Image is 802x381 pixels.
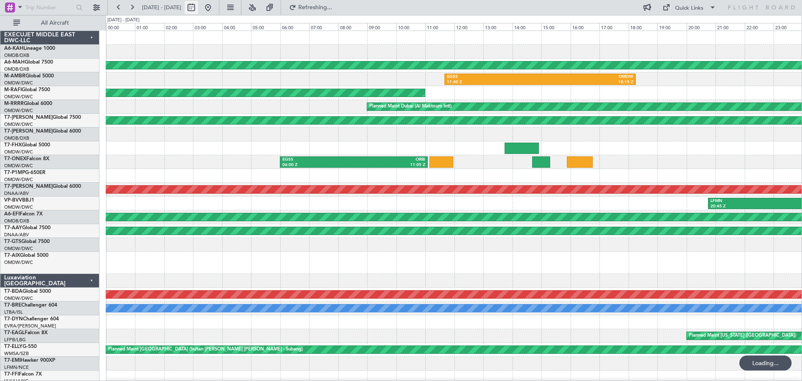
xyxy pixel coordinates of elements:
a: OMDW/DWC [4,245,33,252]
div: 20:45 Z [711,204,800,210]
a: DNAA/ABV [4,232,29,238]
div: 15:00 [541,23,570,31]
div: 18:00 [629,23,657,31]
div: Planned Maint [GEOGRAPHIC_DATA] (Sultan [PERSON_NAME] [PERSON_NAME] - Subang) [108,343,303,356]
input: Trip Number [25,1,74,14]
a: LFMN/NCE [4,364,29,371]
div: 14:00 [513,23,541,31]
span: M-RAFI [4,87,22,92]
div: 12:00 [454,23,483,31]
span: T7-AIX [4,253,20,258]
span: T7-ONEX [4,156,26,161]
div: 10:00 [396,23,425,31]
a: A6-MAHGlobal 7500 [4,60,53,65]
a: T7-AIXGlobal 5000 [4,253,48,258]
span: T7-BDA [4,289,23,294]
div: OMDW [540,74,633,80]
span: A6-EFI [4,212,20,217]
a: DNAA/ABV [4,190,29,197]
button: Quick Links [658,1,720,14]
a: T7-AAYGlobal 7500 [4,225,51,230]
span: T7-EMI [4,358,20,363]
span: Refreshing... [298,5,333,10]
div: 22:00 [745,23,774,31]
a: OMDB/DXB [4,66,29,72]
button: All Aircraft [9,16,91,30]
a: OMDB/DXB [4,218,29,224]
div: 11:05 Z [354,162,425,168]
a: OMDW/DWC [4,94,33,100]
span: T7-[PERSON_NAME] [4,115,53,120]
a: M-RRRRGlobal 6000 [4,101,52,106]
div: ORBI [354,157,425,163]
div: Planned Maint [US_STATE] ([GEOGRAPHIC_DATA]) [689,330,796,342]
a: VP-BVVBBJ1 [4,198,34,203]
span: A6-KAH [4,46,23,51]
a: T7-BREChallenger 604 [4,303,57,308]
span: M-AMBR [4,74,25,79]
span: T7-DYN [4,317,23,322]
a: T7-P1MPG-650ER [4,170,46,175]
div: 07:00 [309,23,338,31]
a: T7-FHXGlobal 5000 [4,143,50,148]
a: OMDW/DWC [4,163,33,169]
span: M-RRRR [4,101,24,106]
div: 08:00 [338,23,367,31]
a: OMDW/DWC [4,295,33,302]
div: EGSS [447,74,540,80]
span: T7-AAY [4,225,22,230]
a: LTBA/ISL [4,309,23,315]
a: A6-KAHLineage 1000 [4,46,55,51]
a: OMDB/DXB [4,52,29,59]
span: [DATE] - [DATE] [142,4,181,11]
a: T7-GTSGlobal 7500 [4,239,50,244]
div: 19:00 [657,23,686,31]
a: EVRA/[PERSON_NAME] [4,323,56,329]
span: All Aircraft [22,20,88,26]
a: A6-EFIFalcon 7X [4,212,43,217]
div: 21:00 [716,23,744,31]
div: LFMN [711,198,800,204]
div: 18:15 Z [540,79,633,85]
div: 17:00 [599,23,628,31]
a: LFPB/LBG [4,337,26,343]
a: T7-EMIHawker 900XP [4,358,55,363]
a: OMDB/DXB [4,135,29,141]
a: OMDW/DWC [4,80,33,86]
div: 02:00 [164,23,193,31]
div: EGSS [282,157,354,163]
div: Quick Links [675,4,703,13]
a: WMSA/SZB [4,350,29,357]
span: T7-ELLY [4,344,23,349]
div: 05:00 [251,23,280,31]
a: T7-ELLYG-550 [4,344,37,349]
a: T7-FFIFalcon 7X [4,372,42,377]
div: 11:00 [425,23,454,31]
div: 06:00 [280,23,309,31]
a: OMDW/DWC [4,149,33,155]
div: Loading... [739,355,792,371]
a: OMDW/DWC [4,121,33,128]
a: OMDW/DWC [4,259,33,266]
a: T7-DYNChallenger 604 [4,317,59,322]
div: 06:00 Z [282,162,354,168]
span: T7-P1MP [4,170,25,175]
div: [DATE] - [DATE] [107,17,140,24]
div: 00:00 [106,23,135,31]
div: 16:00 [571,23,599,31]
a: T7-[PERSON_NAME]Global 7500 [4,115,81,120]
a: OMDW/DWC [4,204,33,210]
a: T7-[PERSON_NAME]Global 6000 [4,184,81,189]
span: T7-FHX [4,143,22,148]
span: T7-[PERSON_NAME] [4,184,53,189]
span: T7-BRE [4,303,21,308]
a: T7-[PERSON_NAME]Global 6000 [4,129,81,134]
div: 13:00 [483,23,512,31]
div: Planned Maint Dubai (Al Maktoum Intl) [369,100,452,113]
a: M-RAFIGlobal 7500 [4,87,50,92]
div: 20:00 [687,23,716,31]
a: T7-BDAGlobal 5000 [4,289,51,294]
a: OMDW/DWC [4,176,33,183]
a: T7-ONEXFalcon 8X [4,156,49,161]
a: T7-EAGLFalcon 8X [4,330,48,335]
